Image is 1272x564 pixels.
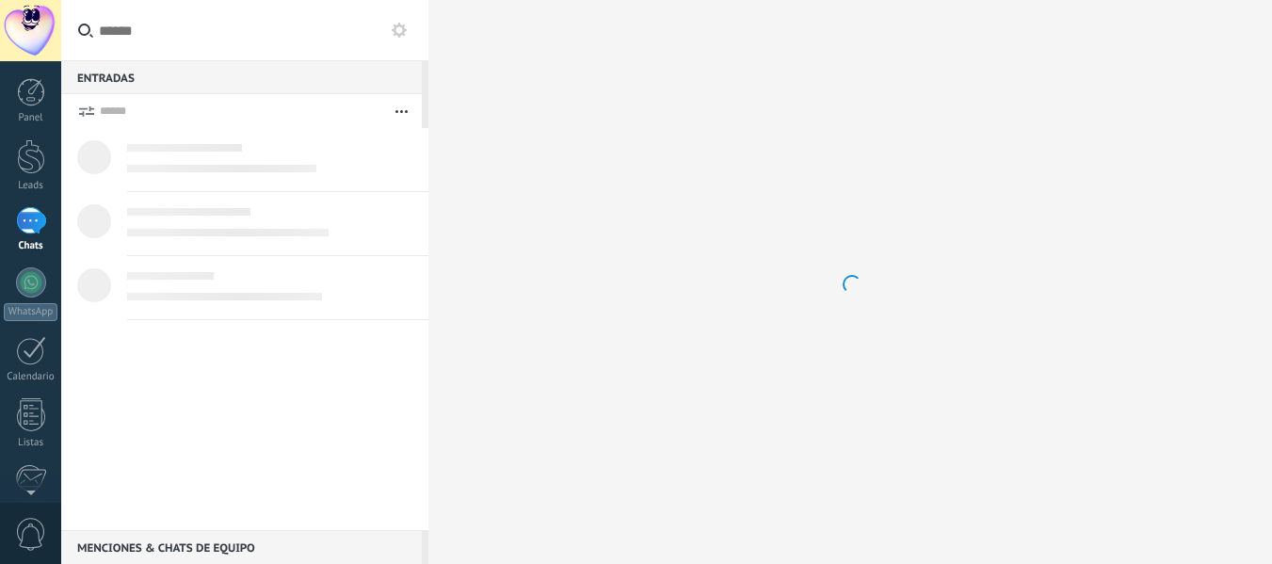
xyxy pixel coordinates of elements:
[61,60,422,94] div: Entradas
[4,180,58,192] div: Leads
[4,437,58,449] div: Listas
[4,371,58,383] div: Calendario
[381,94,422,128] button: Más
[4,303,57,321] div: WhatsApp
[4,112,58,124] div: Panel
[61,530,422,564] div: Menciones & Chats de equipo
[4,240,58,252] div: Chats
